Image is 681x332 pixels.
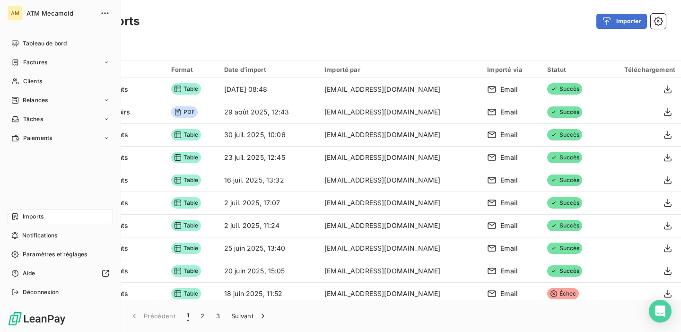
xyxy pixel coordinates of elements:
[319,214,481,237] td: [EMAIL_ADDRESS][DOMAIN_NAME]
[547,83,583,95] span: Succès
[218,123,319,146] td: 30 juil. 2025, 10:06
[218,237,319,260] td: 25 juin 2025, 13:40
[218,214,319,237] td: 2 juil. 2025, 11:24
[171,129,201,140] span: Table
[23,58,47,67] span: Factures
[319,260,481,282] td: [EMAIL_ADDRESS][DOMAIN_NAME]
[23,77,42,86] span: Clients
[547,220,583,231] span: Succès
[547,106,583,118] span: Succès
[224,66,313,73] div: Date d’import
[195,306,210,326] button: 2
[319,101,481,123] td: [EMAIL_ADDRESS][DOMAIN_NAME]
[596,14,647,29] button: Importer
[500,289,518,298] span: Email
[547,197,583,209] span: Succès
[226,306,273,326] button: Suivant
[218,78,319,101] td: [DATE] 08:48
[547,288,579,299] span: Échec
[171,197,201,209] span: Table
[171,220,201,231] span: Table
[649,300,672,323] div: Open Intercom Messenger
[319,78,481,101] td: [EMAIL_ADDRESS][DOMAIN_NAME]
[218,260,319,282] td: 20 juin 2025, 15:05
[218,169,319,192] td: 16 juil. 2025, 13:32
[319,169,481,192] td: [EMAIL_ADDRESS][DOMAIN_NAME]
[547,265,583,277] span: Succès
[181,306,195,326] button: 1
[607,66,675,73] div: Téléchargement
[500,221,518,230] span: Email
[319,146,481,169] td: [EMAIL_ADDRESS][DOMAIN_NAME]
[319,282,481,305] td: [EMAIL_ADDRESS][DOMAIN_NAME]
[547,129,583,140] span: Succès
[23,39,67,48] span: Tableau de bord
[500,198,518,208] span: Email
[500,244,518,253] span: Email
[23,288,59,297] span: Déconnexion
[23,134,52,142] span: Paiements
[547,243,583,254] span: Succès
[23,269,35,278] span: Aide
[8,266,113,281] a: Aide
[23,250,87,259] span: Paramètres et réglages
[500,153,518,162] span: Email
[171,243,201,254] span: Table
[22,231,57,240] span: Notifications
[500,175,518,185] span: Email
[324,66,476,73] div: Importé par
[500,130,518,140] span: Email
[171,106,198,118] span: PDF
[500,266,518,276] span: Email
[171,152,201,163] span: Table
[171,83,201,95] span: Table
[500,107,518,117] span: Email
[171,175,201,186] span: Table
[23,115,43,123] span: Tâches
[26,9,95,17] span: ATM Mecamold
[8,6,23,21] div: AM
[319,123,481,146] td: [EMAIL_ADDRESS][DOMAIN_NAME]
[171,288,201,299] span: Table
[319,237,481,260] td: [EMAIL_ADDRESS][DOMAIN_NAME]
[500,85,518,94] span: Email
[218,192,319,214] td: 2 juil. 2025, 17:07
[187,311,189,321] span: 1
[218,101,319,123] td: 29 août 2025, 12:43
[210,306,226,326] button: 3
[171,265,201,277] span: Table
[218,282,319,305] td: 18 juin 2025, 11:52
[487,66,535,73] div: Importé via
[218,146,319,169] td: 23 juil. 2025, 12:45
[23,96,48,105] span: Relances
[23,212,44,221] span: Imports
[319,192,481,214] td: [EMAIL_ADDRESS][DOMAIN_NAME]
[547,66,595,73] div: Statut
[547,175,583,186] span: Succès
[171,66,213,73] div: Format
[547,152,583,163] span: Succès
[8,311,66,326] img: Logo LeanPay
[124,306,181,326] button: Précédent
